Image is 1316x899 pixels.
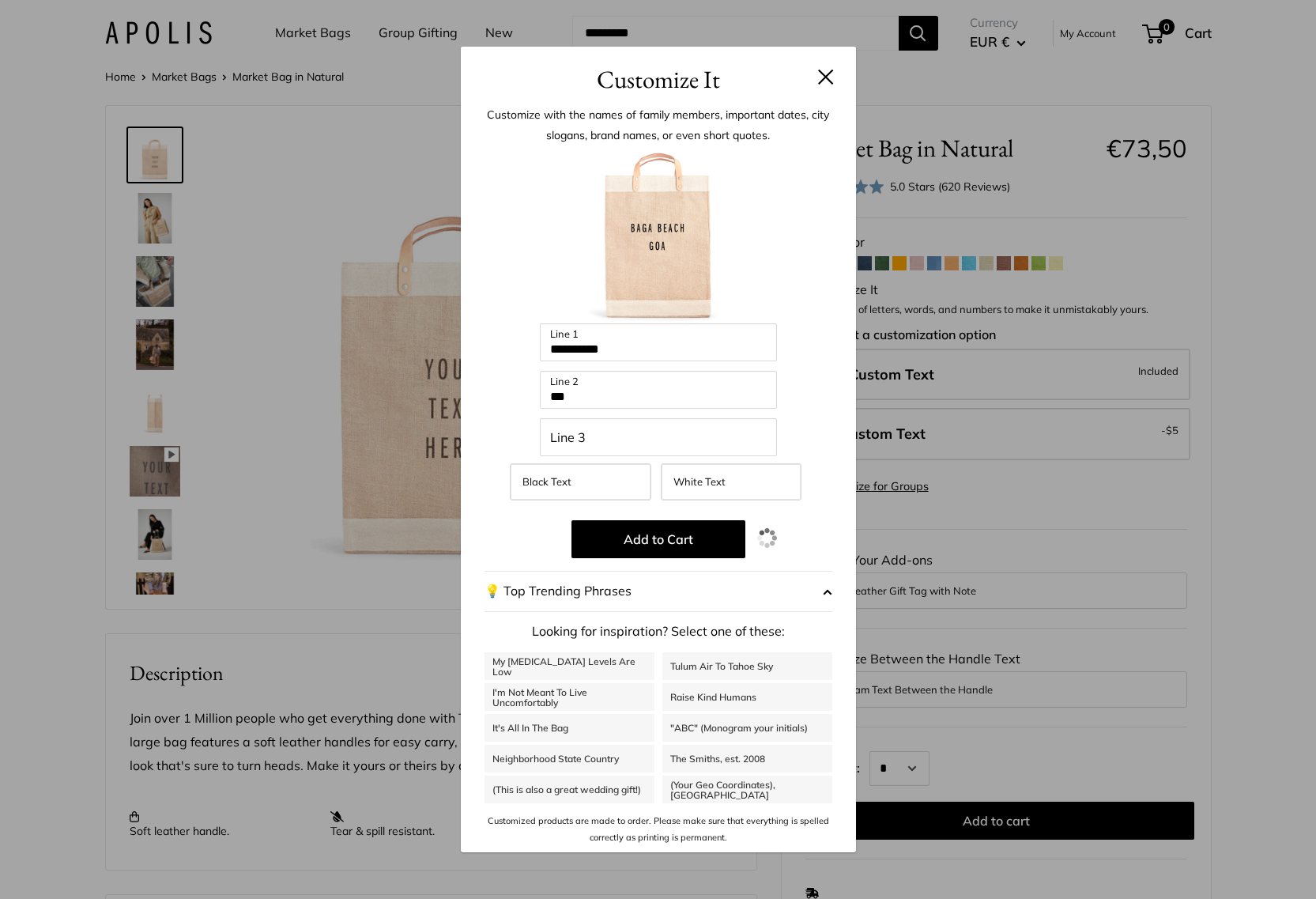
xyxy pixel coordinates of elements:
[662,745,832,772] a: The Smiths, est. 2008
[522,475,571,488] span: Black Text
[485,714,654,742] a: It's All In The Bag
[662,714,832,742] a: "ABC" (Monogram your initials)
[485,776,654,803] a: (This is also a great wedding gift!)
[571,520,745,558] button: Add to Cart
[673,475,726,488] span: White Text
[485,652,654,680] a: My [MEDICAL_DATA] Levels Are Low
[662,683,832,711] a: Raise Kind Humans
[485,745,654,772] a: Neighborhood State Country
[485,104,832,145] p: Customize with the names of family members, important dates, city slogans, brand names, or even s...
[485,813,832,845] p: Customized products are made to order. Please make sure that everything is spelled correctly as p...
[662,652,832,680] a: Tulum Air To Tahoe Sky
[485,61,832,98] h3: Customize It
[485,683,654,711] a: I'm Not Meant To Live Uncomfortably
[662,776,832,803] a: (Your Geo Coordinates), [GEOGRAPHIC_DATA]
[510,463,650,500] label: Black Text
[485,620,832,644] p: Looking for inspiration? Select one of these:
[757,528,777,548] img: loading.gif
[571,149,745,323] img: customizer-prod
[661,463,801,500] label: White Text
[485,571,832,612] button: 💡 Top Trending Phrases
